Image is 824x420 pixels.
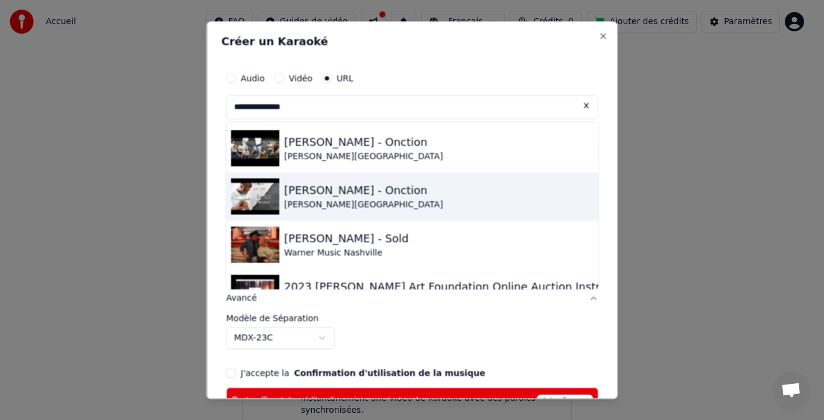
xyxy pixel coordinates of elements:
[241,74,265,83] label: Audio
[226,315,598,323] label: Modèle de Séparation
[284,182,443,199] div: [PERSON_NAME] - Onction
[284,247,408,259] div: Warner Music Nashville
[284,134,443,151] div: [PERSON_NAME] - Onction
[231,130,279,166] img: Jonathan C. Gambela - Onction
[231,275,279,311] img: 2023 Jonathan Art Foundation Online Auction Instruction Video
[226,283,598,315] button: Avancé
[226,315,598,359] div: Avancé
[221,36,603,47] h2: Créer un Karaoké
[294,369,485,378] button: J'accepte la
[337,74,353,83] label: URL
[246,396,426,406] span: Insuffisant de crédits, cliquez ici pour ajouter plus
[284,278,668,295] div: 2023 [PERSON_NAME] Art Foundation Online Auction Instruction Video
[536,395,593,409] span: Actualiser
[284,199,443,211] div: [PERSON_NAME][GEOGRAPHIC_DATA]
[288,74,312,83] label: Vidéo
[231,227,279,263] img: John Michael Montgomery - Sold
[241,369,485,378] label: J'accepte la
[284,230,408,247] div: [PERSON_NAME] - Sold
[284,151,443,163] div: [PERSON_NAME][GEOGRAPHIC_DATA]
[231,178,279,215] img: Jonathan C. Gambela - Onction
